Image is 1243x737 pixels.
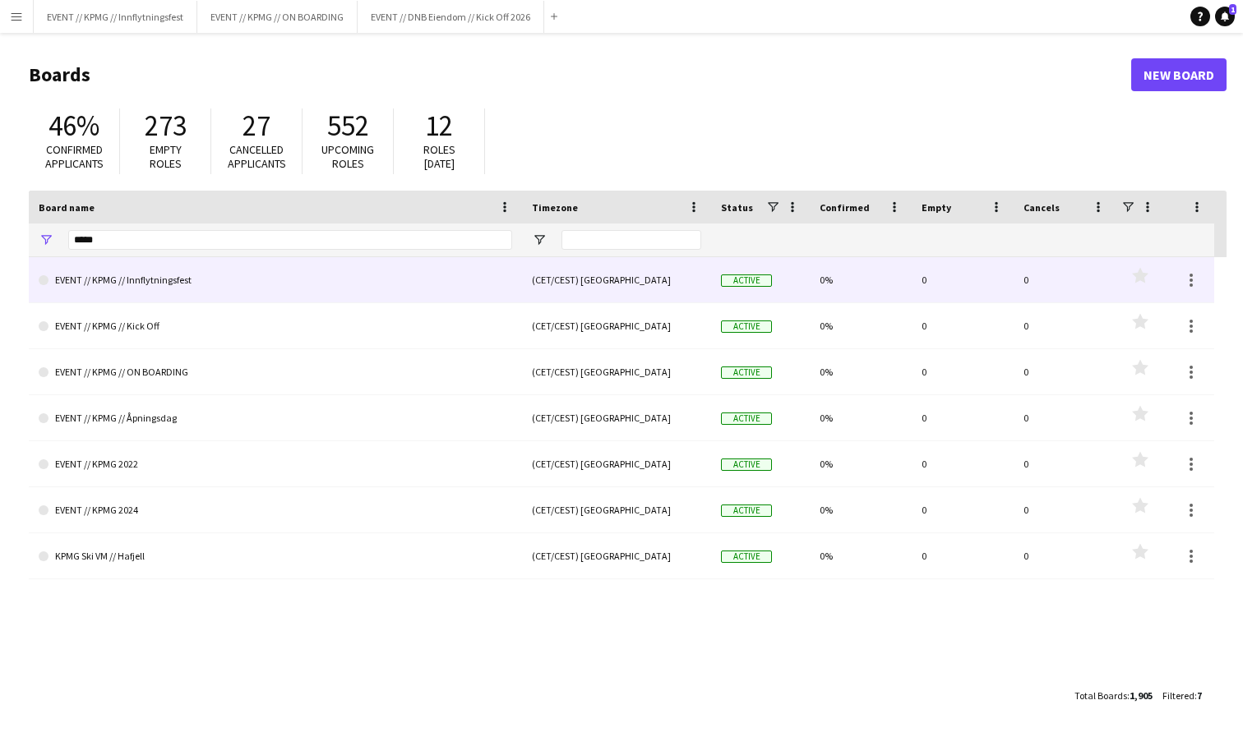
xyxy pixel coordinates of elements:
[522,257,711,302] div: (CET/CEST) [GEOGRAPHIC_DATA]
[1197,689,1202,702] span: 7
[1014,487,1116,532] div: 0
[1130,689,1153,702] span: 1,905
[522,533,711,578] div: (CET/CEST) [GEOGRAPHIC_DATA]
[810,349,912,394] div: 0%
[39,395,512,441] a: EVENT // KPMG // Åpningsdag
[1162,679,1202,712] div: :
[150,142,182,171] span: Empty roles
[721,458,772,471] span: Active
[721,412,772,425] span: Active
[145,108,187,144] span: 273
[197,1,358,33] button: EVENT // KPMG // ON BOARDING
[721,366,772,379] span: Active
[1162,689,1194,702] span: Filtered
[1215,7,1235,26] a: 1
[49,108,99,144] span: 46%
[39,201,95,214] span: Board name
[39,533,512,579] a: KPMG Ski VM // Hafjell
[1014,257,1116,302] div: 0
[1131,58,1227,91] a: New Board
[522,441,711,486] div: (CET/CEST) [GEOGRAPHIC_DATA]
[1074,689,1127,702] span: Total Boards
[522,349,711,394] div: (CET/CEST) [GEOGRAPHIC_DATA]
[39,303,512,349] a: EVENT // KPMG // Kick Off
[1024,201,1060,214] span: Cancels
[425,108,453,144] span: 12
[922,201,951,214] span: Empty
[810,441,912,486] div: 0%
[532,201,578,214] span: Timezone
[561,230,701,250] input: Timezone Filter Input
[423,142,455,171] span: Roles [DATE]
[912,303,1014,348] div: 0
[522,303,711,348] div: (CET/CEST) [GEOGRAPHIC_DATA]
[39,487,512,533] a: EVENT // KPMG 2024
[912,349,1014,394] div: 0
[820,201,870,214] span: Confirmed
[532,233,547,247] button: Open Filter Menu
[1014,533,1116,578] div: 0
[810,533,912,578] div: 0%
[522,395,711,440] div: (CET/CEST) [GEOGRAPHIC_DATA]
[39,441,512,487] a: EVENT // KPMG 2022
[912,257,1014,302] div: 0
[1014,303,1116,348] div: 0
[912,533,1014,578] div: 0
[1014,349,1116,394] div: 0
[810,395,912,440] div: 0%
[912,395,1014,440] div: 0
[810,487,912,532] div: 0%
[358,1,544,33] button: EVENT // DNB Eiendom // Kick Off 2026
[522,487,711,532] div: (CET/CEST) [GEOGRAPHIC_DATA]
[39,257,512,303] a: EVENT // KPMG // Innflytningsfest
[1014,441,1116,486] div: 0
[912,487,1014,532] div: 0
[721,274,772,287] span: Active
[29,62,1131,87] h1: Boards
[721,504,772,517] span: Active
[68,230,512,250] input: Board name Filter Input
[810,257,912,302] div: 0%
[721,320,772,333] span: Active
[912,441,1014,486] div: 0
[1074,679,1153,712] div: :
[39,233,53,247] button: Open Filter Menu
[228,142,286,171] span: Cancelled applicants
[810,303,912,348] div: 0%
[721,201,753,214] span: Status
[1229,4,1236,15] span: 1
[45,142,104,171] span: Confirmed applicants
[243,108,270,144] span: 27
[34,1,197,33] button: EVENT // KPMG // Innflytningsfest
[39,349,512,395] a: EVENT // KPMG // ON BOARDING
[721,550,772,563] span: Active
[1014,395,1116,440] div: 0
[327,108,369,144] span: 552
[321,142,374,171] span: Upcoming roles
